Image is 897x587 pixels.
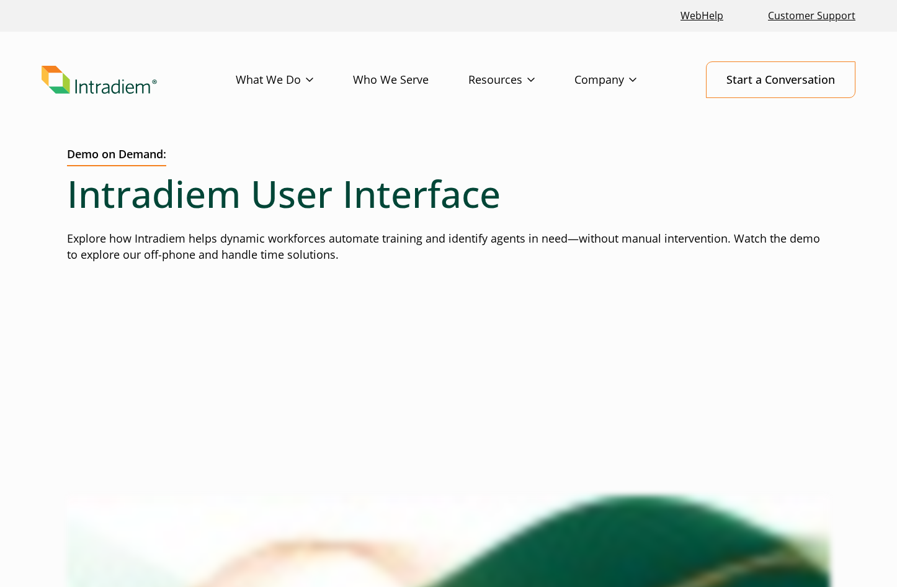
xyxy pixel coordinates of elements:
[42,66,236,94] a: Link to homepage of Intradiem
[42,66,157,94] img: Intradiem
[763,2,860,29] a: Customer Support
[676,2,728,29] a: Link opens in a new window
[353,62,468,98] a: Who We Serve
[468,62,574,98] a: Resources
[574,62,676,98] a: Company
[67,231,830,263] p: Explore how Intradiem helps dynamic workforces automate training and identify agents in need—with...
[236,62,353,98] a: What We Do
[706,61,855,98] a: Start a Conversation
[67,148,166,166] h2: Demo on Demand:
[67,171,830,216] h1: Intradiem User Interface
